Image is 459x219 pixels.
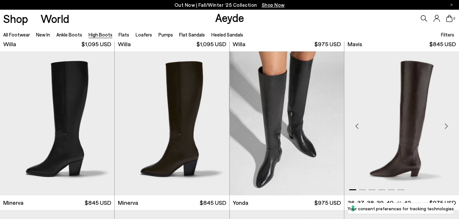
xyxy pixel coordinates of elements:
div: 2 / 6 [229,51,343,196]
p: Out Now | Fall/Winter ‘25 Collection [175,1,285,9]
a: Next slide Previous slide [230,51,344,196]
a: Minerva $845 USD [115,195,229,210]
img: Minerva High Cowboy Boots [115,51,229,196]
a: 6 / 6 1 / 6 2 / 6 3 / 6 4 / 6 5 / 6 6 / 6 1 / 6 Next slide Previous slide [115,51,229,196]
li: 39 [377,199,384,207]
ul: variant [348,199,409,207]
div: 3 / 6 [344,51,458,196]
a: Pumps [158,32,173,37]
a: Shop [3,13,28,24]
span: 0 [453,17,456,20]
a: 0 [446,15,453,22]
a: 36 37 38 39 40 41 42 $975 USD [344,195,459,210]
a: High Boots [89,32,112,37]
div: 1 / 6 [344,51,459,196]
span: $975 USD [314,199,341,207]
span: $1,095 USD [81,40,111,48]
span: Willa [118,40,131,48]
li: 38 [367,199,374,207]
div: Previous slide [348,116,367,136]
span: Filters [441,32,454,37]
a: Heeled Sandals [211,32,243,37]
img: Yonda Leather Over-Knee Boots [230,51,344,196]
span: $845 USD [429,40,456,48]
label: Your consent preferences for tracking technologies [348,205,454,212]
span: $845 USD [200,199,226,207]
span: Navigate to /collections/new-in [262,2,285,8]
img: Minerva High Cowboy Boots [229,51,343,196]
div: 1 / 6 [115,51,229,196]
li: 42 [404,199,411,207]
a: Ankle Boots [56,32,82,37]
span: Yonda [233,199,248,207]
a: Mavis $845 USD [344,37,459,51]
a: Yonda $975 USD [230,195,344,210]
span: $845 USD [85,199,111,207]
span: Mavis [348,40,362,48]
span: $975 USD [429,199,456,207]
li: 36 [348,199,355,207]
a: Willa $1,095 USD [115,37,229,51]
span: $975 USD [314,40,341,48]
span: Minerva [3,199,24,207]
a: New In [36,32,50,37]
a: Willa $975 USD [230,37,344,51]
div: 2 / 6 [230,51,344,196]
span: $1,095 USD [196,40,226,48]
a: Flats [119,32,129,37]
img: Yonda Leather Over-Knee Boots [344,51,459,196]
a: All Footwear [3,32,30,37]
img: Yonda Leather Over-Knee Boots [344,51,458,196]
a: 6 / 6 1 / 6 2 / 6 3 / 6 4 / 6 5 / 6 6 / 6 1 / 6 Next slide Previous slide [344,51,459,196]
span: Willa [233,40,245,48]
span: Willa [3,40,16,48]
a: World [41,13,69,24]
div: Next slide [436,116,456,136]
a: Loafers [136,32,152,37]
a: Flat Sandals [179,32,205,37]
button: Your consent preferences for tracking technologies [348,203,454,214]
span: Minerva [118,199,138,207]
li: 37 [357,199,364,207]
li: 40 [386,199,394,207]
a: Aeyde [215,11,244,24]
